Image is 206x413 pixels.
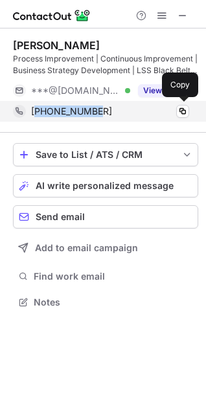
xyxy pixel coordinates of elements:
[138,84,189,97] button: Reveal Button
[13,293,198,311] button: Notes
[13,39,100,52] div: [PERSON_NAME]
[13,8,91,23] img: ContactOut v5.3.10
[13,236,198,260] button: Add to email campaign
[13,267,198,285] button: Find work email
[31,85,120,96] span: ***@[DOMAIN_NAME]
[34,296,193,308] span: Notes
[34,271,193,282] span: Find work email
[35,243,138,253] span: Add to email campaign
[13,53,198,76] div: Process Improvement | Continuous Improvement | Business Strategy Development | LSS Black Belt | P...
[31,106,112,117] span: [PHONE_NUMBER]
[36,181,174,191] span: AI write personalized message
[13,143,198,166] button: save-profile-one-click
[13,174,198,197] button: AI write personalized message
[36,212,85,222] span: Send email
[13,205,198,229] button: Send email
[36,150,176,160] div: Save to List / ATS / CRM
